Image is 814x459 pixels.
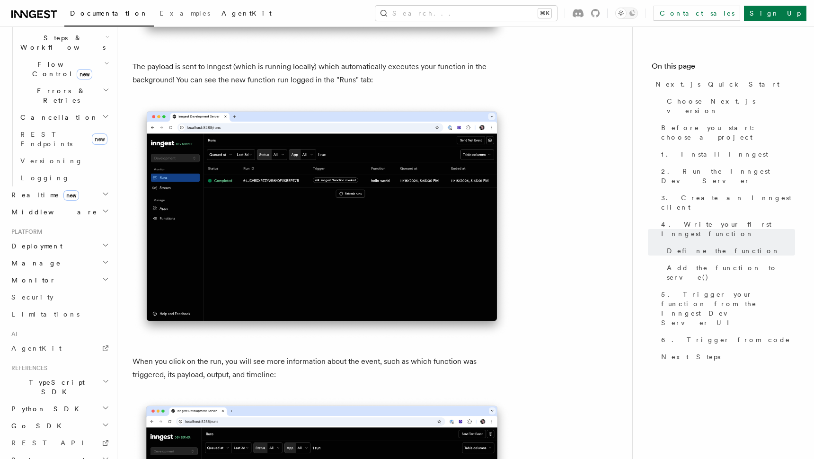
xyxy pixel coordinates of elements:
a: Versioning [17,152,111,169]
a: Limitations [8,306,111,323]
button: Manage [8,255,111,272]
a: Security [8,289,111,306]
span: Flow Control [17,60,104,79]
span: Cancellation [17,113,98,122]
span: 4. Write your first Inngest function [661,220,795,238]
a: Add the function to serve() [663,259,795,286]
p: The payload is sent to Inngest (which is running locally) which automatically executes your funct... [133,60,511,87]
a: 5. Trigger your function from the Inngest Dev Server UI [657,286,795,331]
a: REST API [8,434,111,451]
span: AI [8,330,18,338]
button: Realtimenew [8,186,111,203]
button: Cancellation [17,109,111,126]
span: new [77,69,92,79]
span: Middleware [8,207,97,217]
span: REST Endpoints [20,131,72,148]
a: AgentKit [216,3,277,26]
img: Inngest Dev Server web interface's runs tab with a single completed run displayed [133,102,511,340]
span: AgentKit [11,344,62,352]
button: Errors & Retries [17,82,111,109]
span: TypeScript SDK [8,378,102,397]
a: Next.js Quick Start [652,76,795,93]
span: Deployment [8,241,62,251]
a: REST Endpointsnew [17,126,111,152]
button: Python SDK [8,400,111,417]
span: Choose Next.js version [667,97,795,115]
span: Steps & Workflows [17,33,106,52]
a: Examples [154,3,216,26]
span: Add the function to serve() [667,263,795,282]
a: Contact sales [654,6,740,21]
span: Examples [159,9,210,17]
button: Search...⌘K [375,6,557,21]
span: References [8,364,47,372]
span: Next Steps [661,352,720,362]
a: Logging [17,169,111,186]
a: 4. Write your first Inngest function [657,216,795,242]
button: Middleware [8,203,111,221]
span: Limitations [11,310,80,318]
span: new [63,190,79,201]
span: Python SDK [8,404,85,414]
a: 1. Install Inngest [657,146,795,163]
p: When you click on the run, you will see more information about the event, such as which function ... [133,355,511,381]
kbd: ⌘K [538,9,551,18]
span: Before you start: choose a project [661,123,795,142]
span: Logging [20,174,70,182]
span: Manage [8,258,61,268]
a: Next Steps [657,348,795,365]
span: Go SDK [8,421,67,431]
span: Documentation [70,9,148,17]
a: Before you start: choose a project [657,119,795,146]
span: Next.js Quick Start [655,79,779,89]
span: Define the function [667,246,780,256]
span: 1. Install Inngest [661,150,768,159]
button: Go SDK [8,417,111,434]
span: 5. Trigger your function from the Inngest Dev Server UI [661,290,795,327]
button: Steps & Workflows [17,29,111,56]
span: Security [11,293,53,301]
a: 3. Create an Inngest client [657,189,795,216]
button: Monitor [8,272,111,289]
a: AgentKit [8,340,111,357]
button: Toggle dark mode [615,8,638,19]
button: Deployment [8,238,111,255]
span: REST API [11,439,92,447]
span: Platform [8,228,43,236]
div: Inngest Functions [8,12,111,186]
a: 2. Run the Inngest Dev Server [657,163,795,189]
h4: On this page [652,61,795,76]
button: Flow Controlnew [17,56,111,82]
button: TypeScript SDK [8,374,111,400]
span: Monitor [8,275,56,285]
span: 3. Create an Inngest client [661,193,795,212]
span: new [92,133,107,145]
a: 6. Trigger from code [657,331,795,348]
span: Realtime [8,190,79,200]
a: Documentation [64,3,154,26]
span: 6. Trigger from code [661,335,790,344]
span: AgentKit [221,9,272,17]
span: Versioning [20,157,83,165]
a: Choose Next.js version [663,93,795,119]
span: Errors & Retries [17,86,103,105]
a: Sign Up [744,6,806,21]
span: 2. Run the Inngest Dev Server [661,167,795,185]
a: Define the function [663,242,795,259]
